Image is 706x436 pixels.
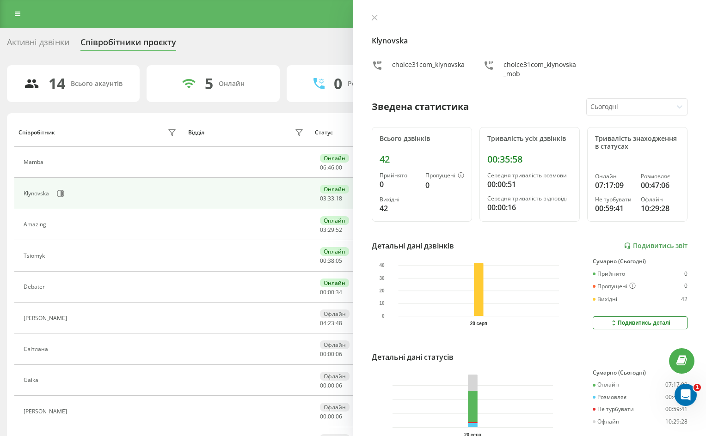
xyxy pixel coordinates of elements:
[328,412,334,420] span: 00
[595,173,634,180] div: Онлайн
[665,418,688,425] div: 10:29:28
[320,372,350,381] div: Офлайн
[336,350,342,358] span: 06
[320,154,349,163] div: Онлайн
[24,284,47,290] div: Debater
[328,226,334,234] span: 29
[320,340,350,349] div: Офлайн
[595,180,634,191] div: 07:17:09
[205,75,213,92] div: 5
[372,351,454,363] div: Детальні дані статусів
[593,296,617,303] div: Вихідні
[379,301,385,306] text: 10
[593,418,620,425] div: Офлайн
[593,394,626,400] div: Розмовляє
[71,80,123,88] div: Всього акаунтів
[380,179,418,190] div: 0
[320,258,342,264] div: : :
[487,154,572,165] div: 00:35:58
[681,296,688,303] div: 42
[49,75,65,92] div: 14
[320,226,326,234] span: 03
[320,289,342,296] div: : :
[24,253,47,259] div: Tsiomyk
[320,288,326,296] span: 00
[487,172,572,179] div: Середня тривалість розмови
[328,194,334,202] span: 33
[425,180,464,191] div: 0
[336,288,342,296] span: 34
[593,271,625,277] div: Прийнято
[336,412,342,420] span: 06
[381,314,384,319] text: 0
[380,154,464,165] div: 42
[336,257,342,265] span: 05
[372,35,688,46] h4: Klynovska
[348,80,393,88] div: Розмовляють
[336,163,342,171] span: 00
[665,381,688,388] div: 07:17:09
[624,242,688,250] a: Подивитись звіт
[24,408,69,415] div: [PERSON_NAME]
[336,319,342,327] span: 48
[372,240,454,251] div: Детальні дані дзвінків
[18,129,55,136] div: Співробітник
[328,288,334,296] span: 00
[665,394,688,400] div: 00:47:06
[320,350,326,358] span: 00
[320,185,349,194] div: Онлайн
[24,315,69,321] div: [PERSON_NAME]
[593,283,636,290] div: Пропущені
[320,413,342,420] div: : :
[610,319,670,327] div: Подивитись деталі
[487,202,572,213] div: 00:00:16
[694,384,701,391] span: 1
[392,60,465,79] div: choice31com_klynovska
[593,316,688,329] button: Подивитись деталі
[487,135,572,143] div: Тривалість усіх дзвінків
[328,257,334,265] span: 38
[24,190,51,197] div: Klynovska
[320,320,342,327] div: : :
[320,412,326,420] span: 00
[675,384,697,406] iframe: Intercom live chat
[641,196,680,203] div: Офлайн
[336,226,342,234] span: 52
[380,196,418,203] div: Вихідні
[320,163,326,171] span: 06
[684,283,688,290] div: 0
[380,203,418,214] div: 42
[219,80,245,88] div: Онлайн
[487,195,572,202] div: Середня тривалість відповіді
[320,351,342,357] div: : :
[320,403,350,412] div: Офлайн
[320,247,349,256] div: Онлайн
[188,129,204,136] div: Відділ
[470,321,487,326] text: 20 серп
[593,381,619,388] div: Онлайн
[595,196,634,203] div: Не турбувати
[380,135,464,143] div: Всього дзвінків
[320,382,342,389] div: : :
[320,309,350,318] div: Офлайн
[328,350,334,358] span: 00
[593,258,688,265] div: Сумарно (Сьогодні)
[320,227,342,233] div: : :
[595,135,680,151] div: Тривалість знаходження в статусах
[320,257,326,265] span: 00
[320,164,342,171] div: : :
[315,129,333,136] div: Статус
[641,180,680,191] div: 00:47:06
[24,346,50,352] div: Світлана
[328,381,334,389] span: 00
[320,194,326,202] span: 03
[328,163,334,171] span: 46
[320,319,326,327] span: 04
[425,172,464,180] div: Пропущені
[320,381,326,389] span: 00
[372,100,469,114] div: Зведена статистика
[334,75,342,92] div: 0
[487,179,572,190] div: 00:00:51
[336,194,342,202] span: 18
[665,406,688,412] div: 00:59:41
